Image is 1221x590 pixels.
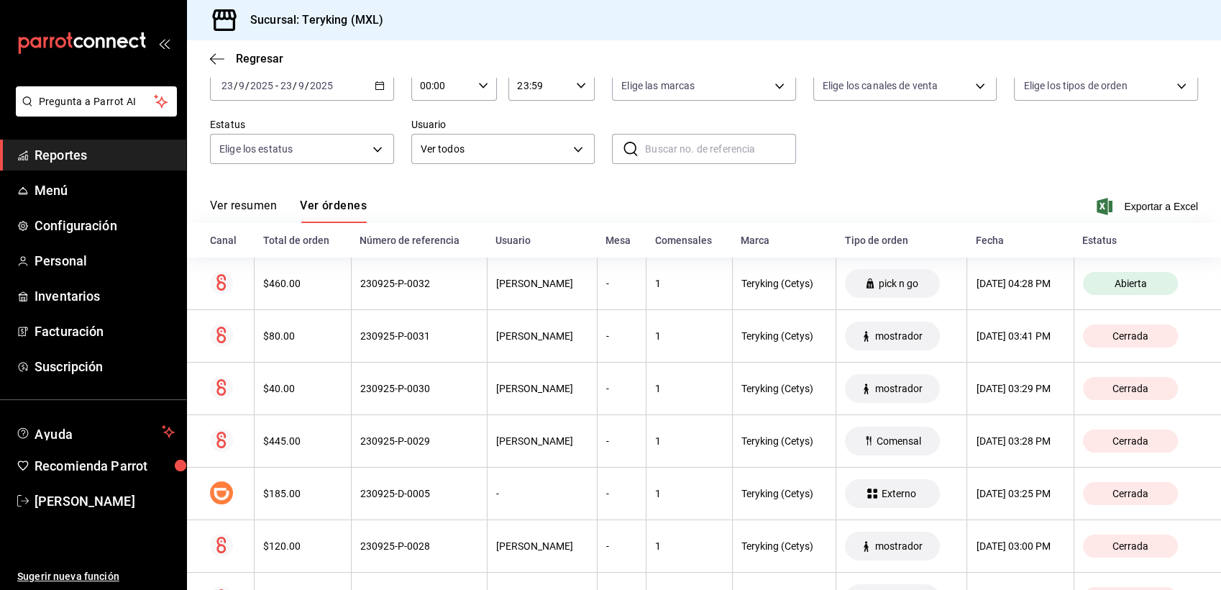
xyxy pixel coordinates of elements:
[976,235,1065,246] div: Fecha
[236,52,283,65] span: Regresar
[976,278,1064,289] div: [DATE] 04:28 PM
[823,78,938,93] span: Elige los canales de venta
[1107,488,1154,499] span: Cerrada
[496,383,588,394] div: [PERSON_NAME]
[741,330,828,342] div: Teryking (Cetys)
[360,540,478,552] div: 230925-P-0028
[35,251,175,271] span: Personal
[645,135,796,163] input: Buscar no. de referencia
[35,491,175,511] span: [PERSON_NAME]
[606,488,637,499] div: -
[245,80,250,91] span: /
[875,488,921,499] span: Externo
[741,278,828,289] div: Teryking (Cetys)
[298,80,305,91] input: --
[221,80,234,91] input: --
[976,330,1064,342] div: [DATE] 03:41 PM
[869,383,928,394] span: mostrador
[210,52,283,65] button: Regresar
[309,80,334,91] input: ----
[219,142,293,156] span: Elige los estatus
[35,357,175,376] span: Suscripción
[496,540,588,552] div: [PERSON_NAME]
[360,235,478,246] div: Número de referencia
[1108,278,1152,289] span: Abierta
[496,278,588,289] div: [PERSON_NAME]
[35,286,175,306] span: Inventarios
[976,383,1064,394] div: [DATE] 03:29 PM
[158,37,170,49] button: open_drawer_menu
[263,330,342,342] div: $80.00
[606,383,637,394] div: -
[1107,435,1154,447] span: Cerrada
[621,78,695,93] span: Elige las marcas
[869,330,928,342] span: mostrador
[210,199,277,223] button: Ver resumen
[17,569,175,584] span: Sugerir nueva función
[606,435,637,447] div: -
[741,383,828,394] div: Teryking (Cetys)
[411,119,595,130] label: Usuario
[1023,78,1127,93] span: Elige los tipos de orden
[655,330,723,342] div: 1
[263,278,342,289] div: $460.00
[606,540,637,552] div: -
[263,540,342,552] div: $120.00
[976,488,1064,499] div: [DATE] 03:25 PM
[35,456,175,476] span: Recomienda Parrot
[1099,198,1198,215] button: Exportar a Excel
[605,235,637,246] div: Mesa
[300,199,367,223] button: Ver órdenes
[976,540,1064,552] div: [DATE] 03:00 PM
[655,278,723,289] div: 1
[655,383,723,394] div: 1
[360,488,478,499] div: 230925-D-0005
[655,435,723,447] div: 1
[741,435,828,447] div: Teryking (Cetys)
[280,80,293,91] input: --
[35,322,175,341] span: Facturación
[360,435,478,447] div: 230925-P-0029
[655,235,723,246] div: Comensales
[655,540,723,552] div: 1
[16,86,177,117] button: Pregunta a Parrot AI
[234,80,238,91] span: /
[870,435,926,447] span: Comensal
[845,235,959,246] div: Tipo de orden
[1107,383,1154,394] span: Cerrada
[873,278,924,289] span: pick n go
[210,235,246,246] div: Canal
[39,94,155,109] span: Pregunta a Parrot AI
[275,80,278,91] span: -
[360,383,478,394] div: 230925-P-0030
[496,330,588,342] div: [PERSON_NAME]
[210,119,394,130] label: Estatus
[1082,235,1198,246] div: Estatus
[1107,540,1154,552] span: Cerrada
[10,104,177,119] a: Pregunta a Parrot AI
[35,181,175,200] span: Menú
[239,12,383,29] h3: Sucursal: Teryking (MXL)
[869,540,928,552] span: mostrador
[741,540,828,552] div: Teryking (Cetys)
[238,80,245,91] input: --
[35,145,175,165] span: Reportes
[606,278,637,289] div: -
[293,80,297,91] span: /
[263,235,342,246] div: Total de orden
[360,330,478,342] div: 230925-P-0031
[421,142,569,157] span: Ver todos
[263,435,342,447] div: $445.00
[741,235,828,246] div: Marca
[35,423,156,440] span: Ayuda
[360,278,478,289] div: 230925-P-0032
[496,435,588,447] div: [PERSON_NAME]
[305,80,309,91] span: /
[250,80,274,91] input: ----
[655,488,723,499] div: 1
[263,383,342,394] div: $40.00
[263,488,342,499] div: $185.00
[35,216,175,235] span: Configuración
[210,199,367,223] div: navigation tabs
